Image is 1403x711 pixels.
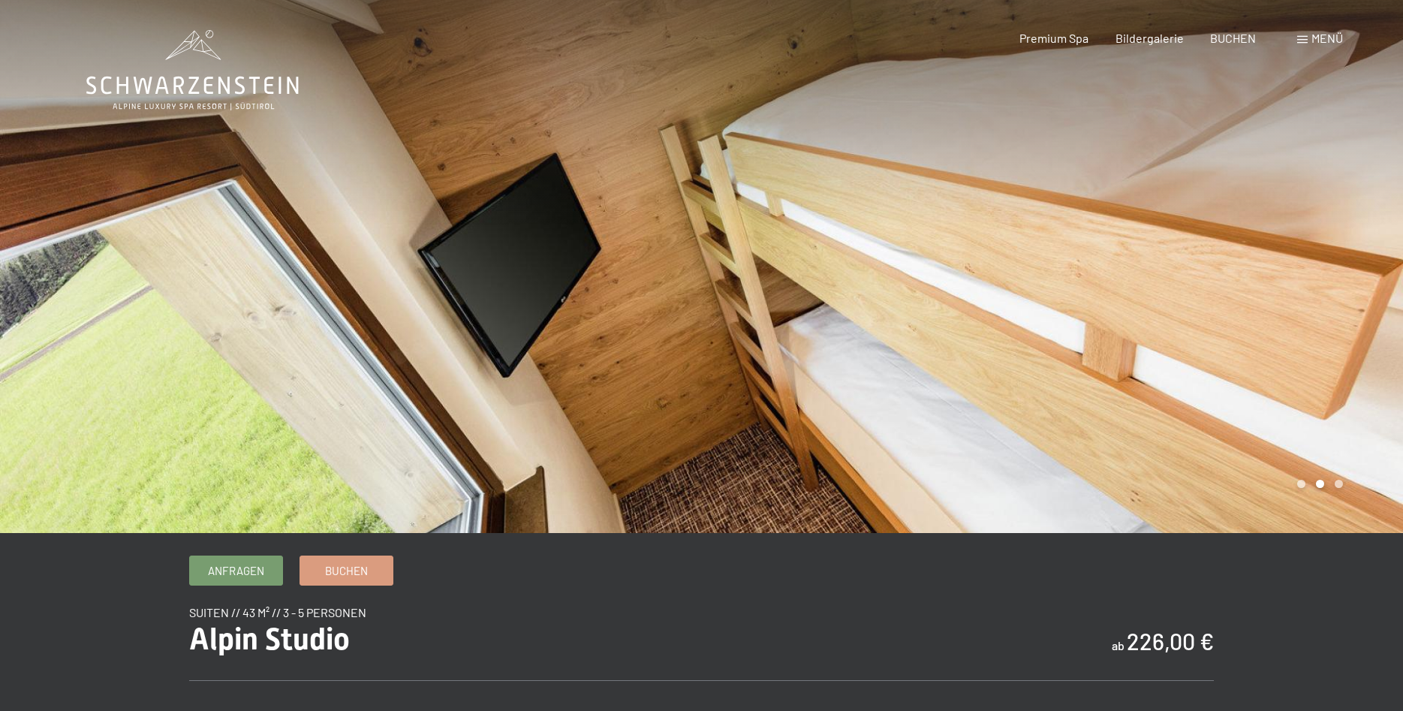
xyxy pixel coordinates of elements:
[1019,31,1088,45] a: Premium Spa
[1115,31,1184,45] a: Bildergalerie
[190,556,282,585] a: Anfragen
[189,622,350,657] span: Alpin Studio
[1311,31,1343,45] span: Menü
[1127,628,1214,655] b: 226,00 €
[1112,638,1125,652] span: ab
[208,563,264,579] span: Anfragen
[300,556,393,585] a: Buchen
[1210,31,1256,45] a: BUCHEN
[189,605,366,619] span: Suiten // 43 m² // 3 - 5 Personen
[325,563,368,579] span: Buchen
